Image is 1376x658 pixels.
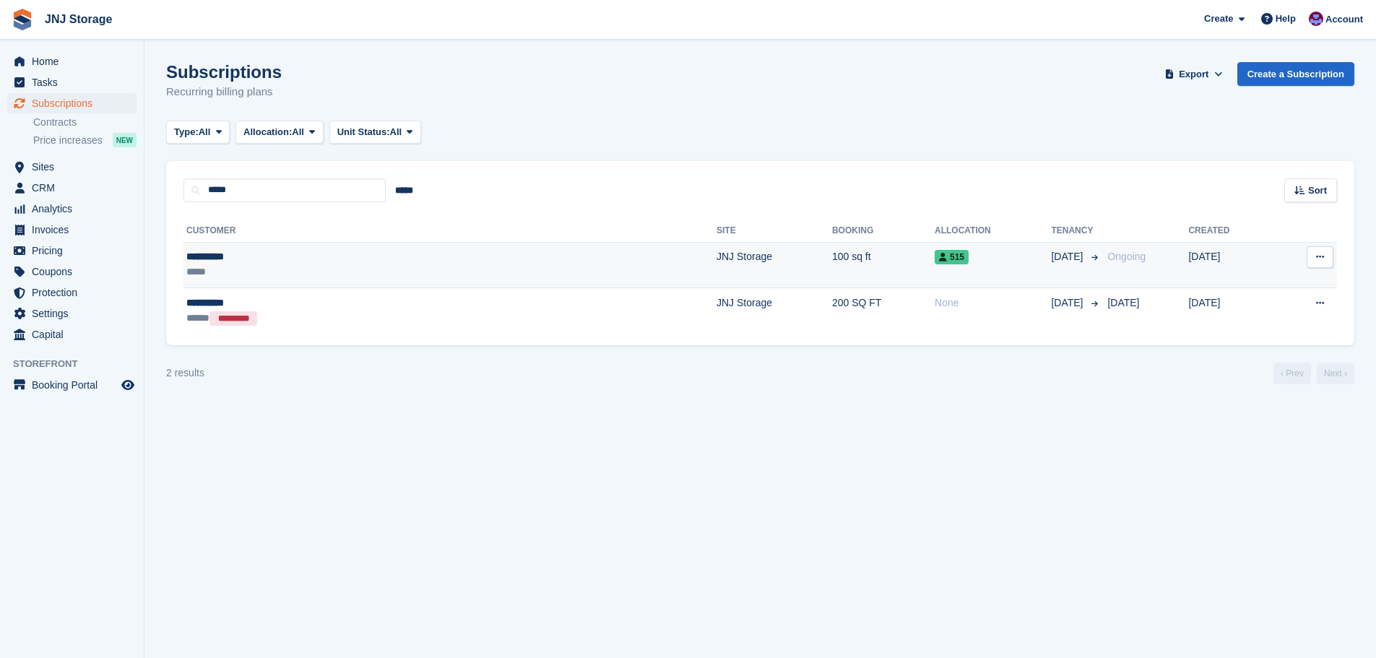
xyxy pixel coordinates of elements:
[174,125,199,139] span: Type:
[32,93,118,113] span: Subscriptions
[1309,12,1323,26] img: Jonathan Scrase
[243,125,292,139] span: Allocation:
[7,303,137,324] a: menu
[32,303,118,324] span: Settings
[1188,288,1274,334] td: [DATE]
[199,125,211,139] span: All
[832,288,935,334] td: 200 SQ FT
[12,9,33,30] img: stora-icon-8386f47178a22dfd0bd8f6a31ec36ba5ce8667c1dd55bd0f319d3a0aa187defe.svg
[7,324,137,345] a: menu
[32,157,118,177] span: Sites
[1325,12,1363,27] span: Account
[7,261,137,282] a: menu
[7,241,137,261] a: menu
[832,220,935,243] th: Booking
[717,242,832,288] td: JNJ Storage
[166,84,282,100] p: Recurring billing plans
[32,51,118,72] span: Home
[1107,251,1146,262] span: Ongoing
[1188,242,1274,288] td: [DATE]
[1051,249,1086,264] span: [DATE]
[7,199,137,219] a: menu
[1204,12,1233,26] span: Create
[33,134,103,147] span: Price increases
[32,282,118,303] span: Protection
[832,242,935,288] td: 100 sq ft
[1162,62,1226,86] button: Export
[1308,183,1327,198] span: Sort
[329,121,421,144] button: Unit Status: All
[935,250,969,264] span: 515
[292,125,304,139] span: All
[32,241,118,261] span: Pricing
[32,178,118,198] span: CRM
[13,357,144,371] span: Storefront
[32,220,118,240] span: Invoices
[1188,220,1274,243] th: Created
[935,220,1051,243] th: Allocation
[7,220,137,240] a: menu
[7,282,137,303] a: menu
[935,295,1051,311] div: None
[717,220,832,243] th: Site
[7,375,137,395] a: menu
[1107,297,1139,308] span: [DATE]
[717,288,832,334] td: JNJ Storage
[235,121,324,144] button: Allocation: All
[166,62,282,82] h1: Subscriptions
[1179,67,1208,82] span: Export
[166,121,230,144] button: Type: All
[32,199,118,219] span: Analytics
[32,261,118,282] span: Coupons
[166,365,204,381] div: 2 results
[390,125,402,139] span: All
[113,133,137,147] div: NEW
[33,132,137,148] a: Price increases NEW
[119,376,137,394] a: Preview store
[1051,220,1102,243] th: Tenancy
[7,93,137,113] a: menu
[7,72,137,92] a: menu
[33,116,137,129] a: Contracts
[1317,363,1354,384] a: Next
[7,51,137,72] a: menu
[183,220,717,243] th: Customer
[1276,12,1296,26] span: Help
[337,125,390,139] span: Unit Status:
[1271,363,1357,384] nav: Page
[1051,295,1086,311] span: [DATE]
[1237,62,1354,86] a: Create a Subscription
[1273,363,1311,384] a: Previous
[39,7,118,31] a: JNJ Storage
[32,375,118,395] span: Booking Portal
[7,157,137,177] a: menu
[32,72,118,92] span: Tasks
[32,324,118,345] span: Capital
[7,178,137,198] a: menu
